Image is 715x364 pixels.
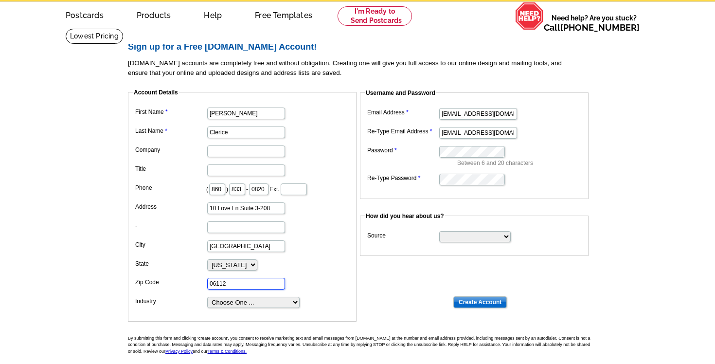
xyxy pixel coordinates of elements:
[135,146,206,154] label: Company
[453,296,507,308] input: Create Account
[367,231,438,240] label: Source
[128,335,595,355] p: By submitting this form and clicking 'create account', you consent to receive marketing text and ...
[365,89,436,97] legend: Username and Password
[188,3,237,26] a: Help
[133,181,352,196] dd: ( ) - Ext.
[367,174,438,182] label: Re-Type Password
[135,183,206,192] label: Phone
[135,164,206,173] label: Title
[365,212,445,220] legend: How did you hear about us?
[367,146,438,155] label: Password
[121,3,187,26] a: Products
[135,278,206,287] label: Zip Code
[544,13,644,33] span: Need help? Are you stuck?
[128,42,595,53] h2: Sign up for a Free [DOMAIN_NAME] Account!
[50,3,119,26] a: Postcards
[560,22,640,33] a: [PHONE_NUMBER]
[135,297,206,306] label: Industry
[135,127,206,135] label: Last Name
[128,58,595,78] p: [DOMAIN_NAME] accounts are completely free and without obligation. Creating one will give you ful...
[135,221,206,230] label: -
[165,349,193,354] a: Privacy Policy
[135,259,206,268] label: State
[367,108,438,117] label: Email Address
[239,3,328,26] a: Free Templates
[457,159,584,167] p: Between 6 and 20 characters
[133,88,179,97] legend: Account Details
[135,202,206,211] label: Address
[135,108,206,116] label: First Name
[135,240,206,249] label: City
[208,349,247,354] a: Terms & Conditions.
[544,22,640,33] span: Call
[515,2,544,30] img: help
[367,127,438,136] label: Re-Type Email Address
